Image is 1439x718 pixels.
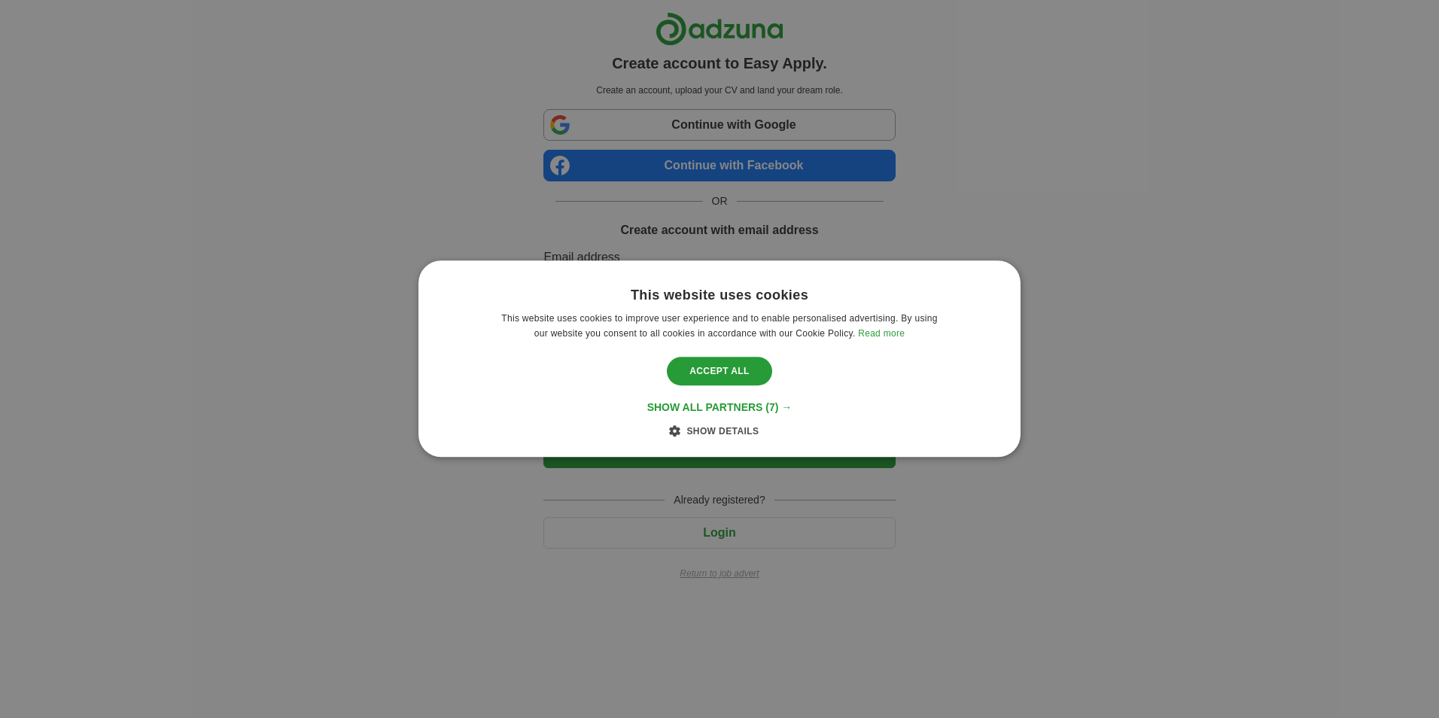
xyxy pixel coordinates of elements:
[765,402,792,414] span: (7) →
[631,287,808,304] div: This website uses cookies
[667,357,772,385] div: Accept all
[647,401,793,415] div: Show all partners (7) →
[647,402,763,414] span: Show all partners
[418,260,1021,457] div: Cookie consent dialog
[501,314,937,339] span: This website uses cookies to improve user experience and to enable personalised advertising. By u...
[680,424,759,439] div: Show details
[686,427,759,437] span: Show details
[858,329,905,339] a: Read more, opens a new window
